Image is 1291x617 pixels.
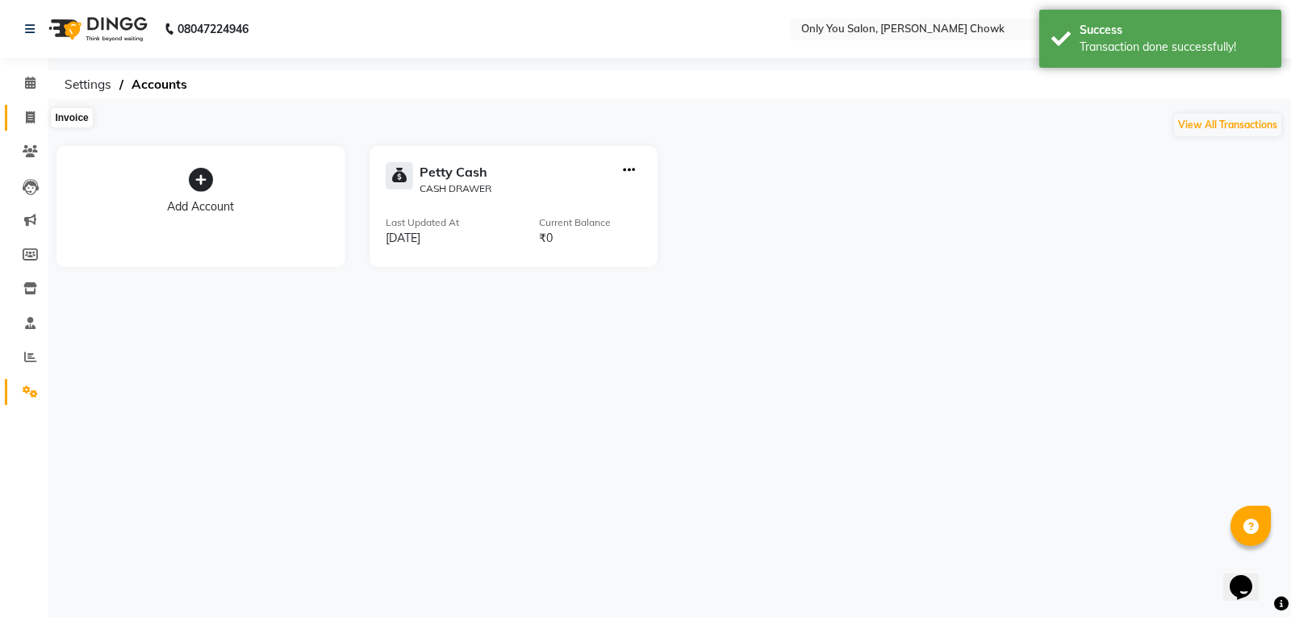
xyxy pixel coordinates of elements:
[386,215,459,230] div: Last Updated At
[1080,22,1269,39] div: Success
[73,198,329,215] div: Add Account
[1174,114,1281,136] button: View All Transactions
[420,162,491,181] div: Petty Cash
[51,108,92,127] div: Invoice
[41,6,152,52] img: logo
[1223,552,1275,601] iframe: chat widget
[56,70,119,99] span: Settings
[1080,39,1269,56] div: Transaction done successfully!
[420,181,491,196] div: CASH DRAWER
[539,215,641,230] div: Current Balance
[386,230,459,247] div: [DATE]
[123,70,195,99] span: Accounts
[178,6,249,52] b: 08047224946
[539,230,641,247] div: ₹0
